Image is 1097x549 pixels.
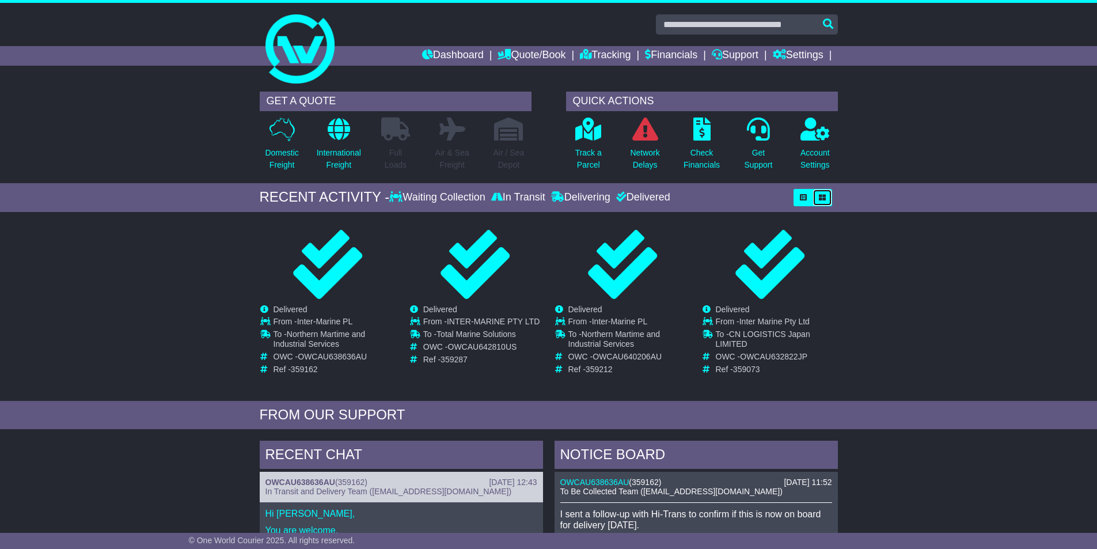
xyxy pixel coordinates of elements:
[498,46,565,66] a: Quote/Book
[593,352,662,361] span: OWCAU640206AU
[592,317,647,326] span: Inter-Marine PL
[423,305,457,314] span: Delivered
[613,191,670,204] div: Delivered
[580,46,631,66] a: Tracking
[560,478,629,487] a: OWCAU638636AU
[436,330,516,339] span: Total Marine Solutions
[264,117,299,177] a: DomesticFreight
[317,147,361,171] p: International Freight
[716,352,837,365] td: OWC -
[800,147,830,171] p: Account Settings
[575,147,602,171] p: Track a Parcel
[568,330,661,349] span: Northern Martime and Industrial Services
[260,407,838,423] div: FROM OUR SUPPORT
[274,305,308,314] span: Delivered
[568,352,690,365] td: OWC -
[423,317,540,330] td: From -
[494,147,525,171] p: Air / Sea Depot
[316,117,362,177] a: InternationalFreight
[740,352,807,361] span: OWCAU632822JP
[568,330,690,352] td: To -
[632,478,659,487] span: 359162
[298,352,367,361] span: OWCAU638636AU
[447,317,540,326] span: INTER-MARINE PTY LTD
[800,117,830,177] a: AccountSettings
[560,478,832,487] div: ( )
[260,441,543,472] div: RECENT CHAT
[630,147,659,171] p: Network Delays
[716,365,837,374] td: Ref -
[265,508,537,519] p: Hi [PERSON_NAME],
[773,46,823,66] a: Settings
[566,92,838,111] div: QUICK ACTIONS
[423,330,540,342] td: To -
[716,330,810,349] span: CN LOGISTICS Japan LIMITED
[684,147,720,171] p: Check Financials
[716,330,837,352] td: To -
[291,365,318,374] span: 359162
[260,189,390,206] div: RECENT ACTIVITY -
[743,117,773,177] a: GetSupport
[586,365,613,374] span: 359212
[274,365,395,374] td: Ref -
[575,117,602,177] a: Track aParcel
[568,305,602,314] span: Delivered
[716,305,750,314] span: Delivered
[560,509,832,531] p: I sent a follow-up with Hi-Trans to confirm if this is now on board for delivery [DATE].
[274,352,395,365] td: OWC -
[389,191,488,204] div: Waiting Collection
[712,46,758,66] a: Support
[435,147,469,171] p: Air & Sea Freight
[488,191,548,204] div: In Transit
[260,92,532,111] div: GET A QUOTE
[274,330,366,349] span: Northern Martime and Industrial Services
[548,191,613,204] div: Delivering
[265,525,537,536] p: You are welcome.
[265,147,298,171] p: Domestic Freight
[448,342,517,351] span: OWCAU642810US
[423,355,540,365] td: Ref -
[422,46,484,66] a: Dashboard
[265,478,335,487] a: OWCAU638636AU
[423,342,540,355] td: OWC -
[338,478,365,487] span: 359162
[716,317,837,330] td: From -
[555,441,838,472] div: NOTICE BOARD
[560,487,783,496] span: To Be Collected Team ([EMAIL_ADDRESS][DOMAIN_NAME])
[744,147,772,171] p: Get Support
[739,317,810,326] span: Inter Marine Pty Ltd
[265,487,512,496] span: In Transit and Delivery Team ([EMAIL_ADDRESS][DOMAIN_NAME])
[683,117,720,177] a: CheckFinancials
[645,46,697,66] a: Financials
[784,478,832,487] div: [DATE] 11:52
[189,536,355,545] span: © One World Courier 2025. All rights reserved.
[265,478,537,487] div: ( )
[733,365,760,374] span: 359073
[568,317,690,330] td: From -
[568,365,690,374] td: Ref -
[489,478,537,487] div: [DATE] 12:43
[381,147,410,171] p: Full Loads
[629,117,660,177] a: NetworkDelays
[274,330,395,352] td: To -
[274,317,395,330] td: From -
[297,317,352,326] span: Inter-Marine PL
[441,355,468,364] span: 359287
